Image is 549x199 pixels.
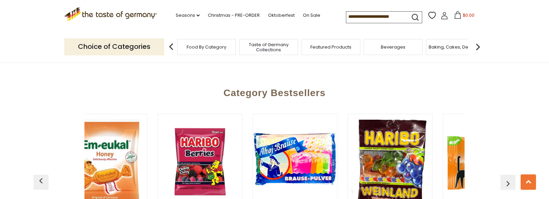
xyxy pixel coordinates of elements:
a: Christmas - PRE-ORDER [208,12,260,19]
a: On Sale [303,12,320,19]
img: next arrow [471,40,485,54]
a: Beverages [381,44,405,50]
a: Seasons [176,12,200,19]
a: Featured Products [310,44,351,50]
div: Category Bestsellers [37,77,512,105]
p: Choice of Categories [64,38,164,55]
span: $0.00 [463,12,474,18]
a: Food By Category [187,44,226,50]
a: Taste of Germany Collections [241,42,296,52]
img: previous arrow [36,175,46,186]
img: previous arrow [503,178,513,189]
img: previous arrow [164,40,178,54]
a: Baking, Cakes, Desserts [429,44,482,50]
a: Oktoberfest [268,12,295,19]
button: $0.00 [450,11,479,22]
